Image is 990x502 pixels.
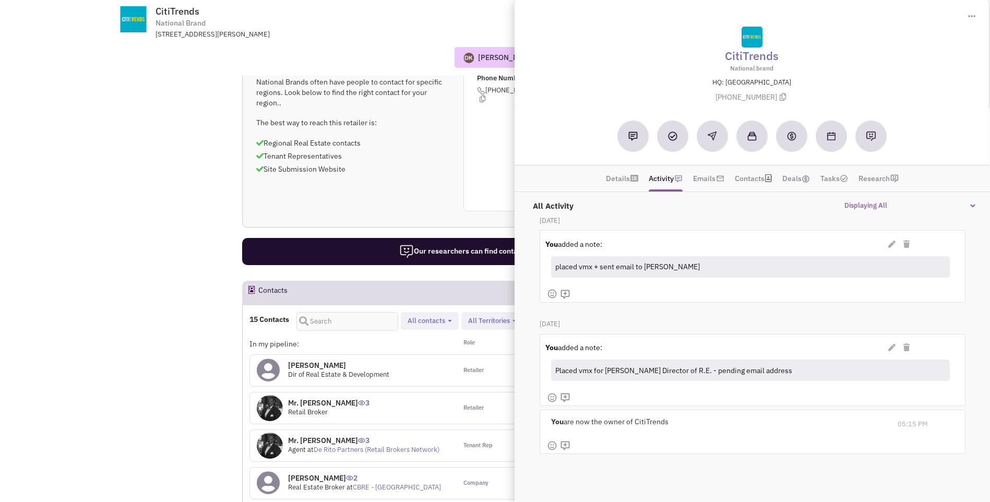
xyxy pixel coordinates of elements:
[547,440,557,451] img: face-smile.png
[477,74,656,83] p: Phone Number
[551,417,564,426] b: You
[560,392,570,403] img: mdi_comment-add-outline.png
[346,465,357,483] span: 2
[866,131,876,141] img: Request research
[288,408,328,416] span: Retail Broker
[468,316,510,325] span: All Territories
[256,164,449,174] p: Site Submission Website
[547,392,557,403] img: face-smile.png
[463,479,488,487] span: Company
[708,132,717,140] img: Reachout
[296,312,398,331] input: Search
[288,445,306,454] span: Agent
[346,475,353,481] img: icon-UserInteraction.png
[827,132,836,140] img: Schedule a Meeting
[606,171,630,186] a: Details
[888,344,896,351] i: Edit Note
[408,316,445,325] span: All contacts
[465,316,520,327] button: All Territories
[545,239,602,249] label: added a note:
[256,117,449,128] p: The best way to reach this retailer is:
[404,316,455,327] button: All contacts
[820,171,848,186] a: Tasks
[156,5,199,17] span: CitiTrends
[540,216,560,225] b: [DATE]
[782,171,810,186] a: Deals
[358,428,369,445] span: 3
[463,366,484,375] span: Retailer
[903,241,910,248] i: Delete Note
[463,441,493,450] span: Tenant Rep
[547,410,889,433] div: are now the owner of CitiTrends
[560,289,570,300] img: mdi_comment-add-outline.png
[736,121,768,152] button: Add to a collection
[288,473,441,483] h4: [PERSON_NAME]
[256,138,449,148] p: Regional Real Estate contacts
[358,390,369,408] span: 3
[628,132,638,141] img: Add a note
[288,361,389,370] h4: [PERSON_NAME]
[307,445,439,454] span: at
[649,171,674,186] a: Activity
[258,281,288,304] h2: Contacts
[256,77,449,108] p: National Brands often have people to contact for specific regions. Look below to find the right c...
[715,92,789,102] span: [PHONE_NUMBER]
[527,78,977,88] p: HQ: [GEOGRAPHIC_DATA]
[898,420,928,428] span: 05:15 PM
[477,87,485,95] img: icon-phone.png
[249,315,289,324] h4: 15 Contacts
[353,483,441,492] a: CBRE - [GEOGRAPHIC_DATA]
[528,195,574,211] label: All Activity
[358,400,365,405] img: icon-UserInteraction.png
[478,52,535,63] div: [PERSON_NAME]
[545,342,602,353] label: added a note:
[545,240,558,249] strong: You
[903,344,910,351] i: Delete Note
[288,436,439,445] h4: Mr. [PERSON_NAME]
[888,241,896,248] i: Edit Note
[716,174,724,183] img: icon-email-active-16.png
[314,445,439,454] a: De Rito Partners (Retail Brokers Network)
[858,171,890,186] a: Research
[668,132,677,141] img: Add a Task
[358,438,365,443] img: icon-UserInteraction.png
[786,131,797,141] img: Create a deal
[156,30,428,40] div: [STREET_ADDRESS][PERSON_NAME]
[547,289,557,299] img: face-smile.png
[399,244,414,259] img: icon-researcher-20.png
[463,404,484,412] span: Retailer
[560,440,570,451] img: mdi_comment-add-outline.png
[256,151,449,161] p: Tenant Representatives
[890,174,899,183] img: research-icon.png
[551,258,945,276] div: placed vmx + sent email to [PERSON_NAME]
[249,339,456,349] div: In my pipeline:
[109,6,157,32] img: www.cititrends.com
[540,319,560,328] b: [DATE]
[840,174,848,183] img: TaskCount.png
[693,171,715,186] a: Emails
[288,398,369,408] h4: Mr. [PERSON_NAME]
[399,246,643,256] span: Our researchers can find contacts and site submission requirements
[257,395,283,421] img: -XY3ZAfRGEyLdh0n0ewE7w.jpg
[551,361,945,379] div: Placed vmx for [PERSON_NAME] Director of R.E. - pending email address
[725,47,779,64] a: CitiTrends
[457,339,560,349] div: Role
[747,132,757,141] img: Add to a collection
[674,174,683,183] img: icon-note.png
[735,171,765,186] a: Contacts
[347,483,441,492] span: at
[288,483,345,492] span: Real Estate Broker
[802,175,810,183] img: icon-dealamount.png
[156,18,206,29] span: National Brand
[545,343,558,352] strong: You
[477,86,656,102] span: [PHONE_NUMBER]
[288,370,389,379] span: Dir of Real Estate & Development
[257,433,283,459] img: -XY3ZAfRGEyLdh0n0ewE7w.jpg
[527,64,977,73] p: National brand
